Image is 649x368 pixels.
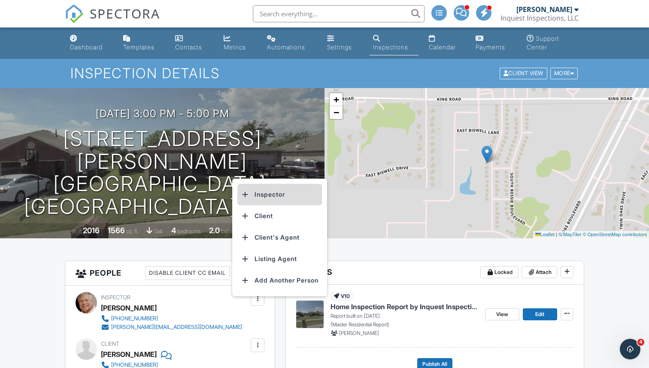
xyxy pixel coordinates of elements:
[535,232,555,237] a: Leaflet
[482,146,492,163] img: Marker
[145,266,230,280] div: Disable Client CC Email
[620,339,640,359] iframe: Intercom live chat
[558,232,582,237] a: © MapTiler
[154,228,163,234] span: slab
[370,31,419,55] a: Inspections
[101,348,157,361] div: [PERSON_NAME]
[108,226,125,235] div: 1566
[237,270,322,291] li: Add Another Person
[327,43,352,51] div: Settings
[476,43,505,51] div: Payments
[267,43,305,51] div: Automations
[550,68,578,79] div: More
[209,226,220,235] div: 2.0
[101,301,157,314] div: [PERSON_NAME]
[172,31,213,55] a: Contacts
[330,93,343,106] a: Zoom in
[556,232,557,237] span: |
[373,43,408,51] div: Inspections
[175,43,202,51] div: Contacts
[500,14,579,22] div: Inquest Inspections, LLC
[101,323,242,332] a: [PERSON_NAME][EMAIL_ADDRESS][DOMAIN_NAME]
[65,261,275,286] h3: People
[171,226,176,235] div: 4
[472,31,516,55] a: Payments
[330,106,343,119] a: Zoom out
[67,31,113,55] a: Dashboard
[65,12,160,30] a: SPECTORA
[111,324,242,331] div: [PERSON_NAME][EMAIL_ADDRESS][DOMAIN_NAME]
[90,4,160,22] span: SPECTORA
[126,228,138,234] span: sq. ft.
[224,43,246,51] div: Metrics
[101,294,130,301] span: Inspector
[500,68,547,79] div: Client View
[72,228,82,234] span: Built
[70,43,103,51] div: Dashboard
[523,31,582,55] a: Support Center
[221,228,246,234] span: bathrooms
[123,43,155,51] div: Templates
[70,66,579,81] h1: Inspection Details
[65,4,84,23] img: The Best Home Inspection Software - Spectora
[334,107,339,118] span: −
[253,5,425,22] input: Search everything...
[111,315,158,322] div: [PHONE_NUMBER]
[527,35,559,51] div: Support Center
[101,341,119,347] span: Client
[637,339,644,346] span: 4
[120,31,165,55] a: Templates
[583,232,647,237] a: © OpenStreetMap contributors
[264,31,317,55] a: Automations (Advanced)
[96,108,229,119] h3: [DATE] 3:00 pm - 5:00 pm
[101,314,242,323] a: [PHONE_NUMBER]
[83,226,100,235] div: 2016
[237,248,322,270] li: Listing Agent
[429,43,456,51] div: Calendar
[425,31,466,55] a: Calendar
[334,94,339,105] span: +
[177,228,201,234] span: bedrooms
[516,5,572,14] div: [PERSON_NAME]
[14,128,311,218] h1: [STREET_ADDRESS][PERSON_NAME] [GEOGRAPHIC_DATA], [GEOGRAPHIC_DATA] 74019
[499,70,549,76] a: Client View
[220,31,257,55] a: Metrics
[324,31,363,55] a: Settings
